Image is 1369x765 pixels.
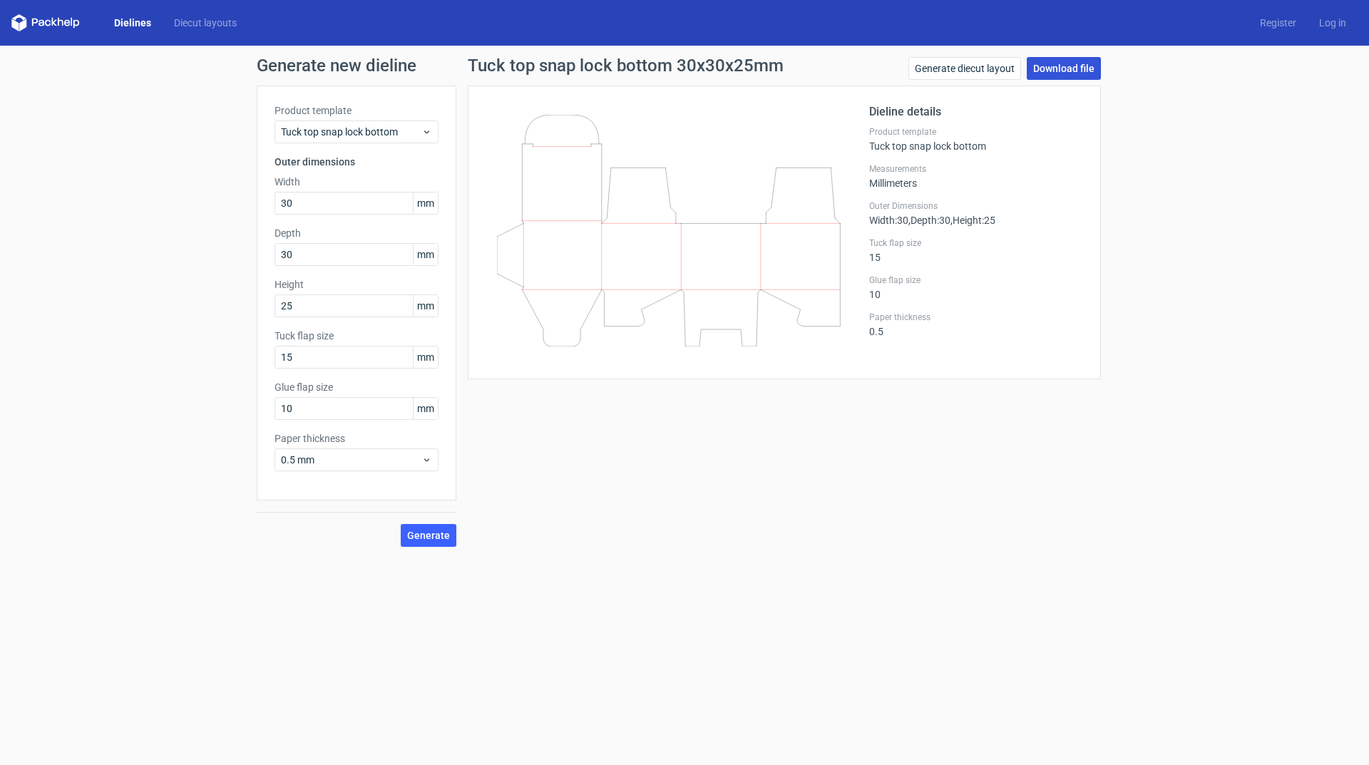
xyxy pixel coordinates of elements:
[869,237,1083,249] label: Tuck flap size
[950,215,995,226] span: , Height : 25
[401,524,456,547] button: Generate
[413,346,438,368] span: mm
[257,57,1112,74] h1: Generate new dieline
[163,16,248,30] a: Diecut layouts
[908,215,950,226] span: , Depth : 30
[869,163,1083,189] div: Millimeters
[413,244,438,265] span: mm
[869,274,1083,300] div: 10
[1248,16,1308,30] a: Register
[275,155,439,169] h3: Outer dimensions
[869,274,1083,286] label: Glue flap size
[413,295,438,317] span: mm
[413,398,438,419] span: mm
[1308,16,1358,30] a: Log in
[281,125,421,139] span: Tuck top snap lock bottom
[869,312,1083,323] label: Paper thickness
[275,329,439,343] label: Tuck flap size
[275,103,439,118] label: Product template
[869,215,908,226] span: Width : 30
[275,431,439,446] label: Paper thickness
[869,163,1083,175] label: Measurements
[1027,57,1101,80] a: Download file
[869,126,1083,138] label: Product template
[407,530,450,540] span: Generate
[103,16,163,30] a: Dielines
[275,175,439,189] label: Width
[908,57,1021,80] a: Generate diecut layout
[275,380,439,394] label: Glue flap size
[468,57,784,74] h1: Tuck top snap lock bottom 30x30x25mm
[869,312,1083,337] div: 0.5
[869,126,1083,152] div: Tuck top snap lock bottom
[869,200,1083,212] label: Outer Dimensions
[275,277,439,292] label: Height
[281,453,421,467] span: 0.5 mm
[275,226,439,240] label: Depth
[413,192,438,214] span: mm
[869,237,1083,263] div: 15
[869,103,1083,120] h2: Dieline details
